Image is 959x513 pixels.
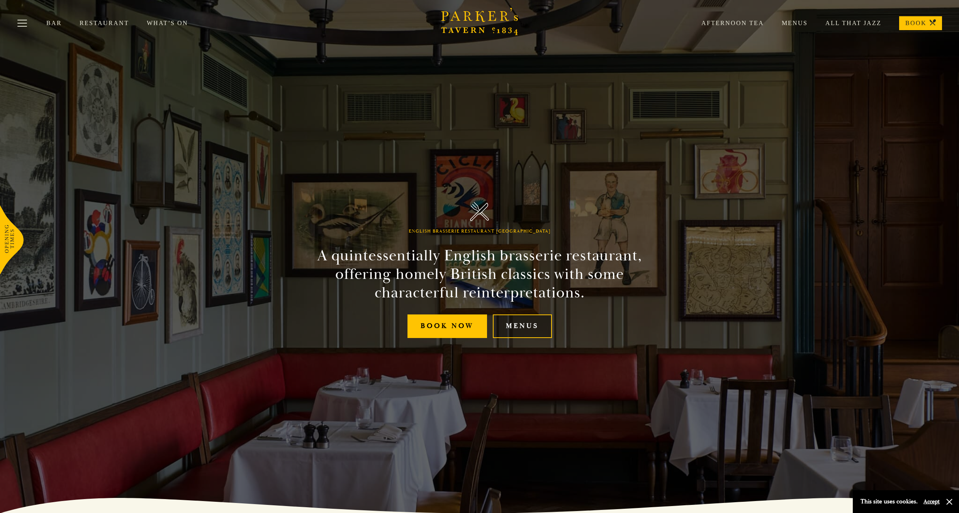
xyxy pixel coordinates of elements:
[470,202,489,221] img: Parker's Tavern Brasserie Cambridge
[407,314,487,338] a: Book Now
[304,246,656,302] h2: A quintessentially English brasserie restaurant, offering homely British classics with some chara...
[923,498,940,505] button: Accept
[945,498,953,506] button: Close and accept
[409,229,551,234] h1: English Brasserie Restaurant [GEOGRAPHIC_DATA]
[493,314,552,338] a: Menus
[861,496,918,507] p: This site uses cookies.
